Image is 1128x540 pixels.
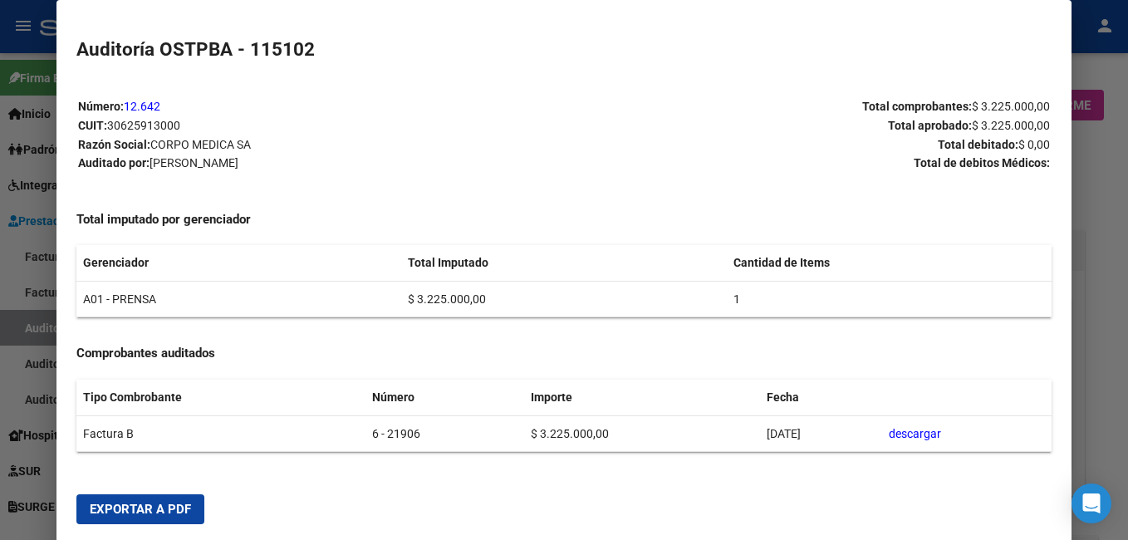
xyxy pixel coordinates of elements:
[727,281,1052,317] td: 1
[365,380,524,415] th: Número
[150,138,251,151] span: CORPO MEDICA SA
[107,119,180,132] span: 30625913000
[565,116,1050,135] p: Total aprobado:
[78,116,563,135] p: CUIT:
[90,502,191,517] span: Exportar a PDF
[1072,484,1111,523] div: Open Intercom Messenger
[524,380,760,415] th: Importe
[524,415,760,452] td: $ 3.225.000,00
[150,156,238,169] span: [PERSON_NAME]
[727,245,1052,281] th: Cantidad de Items
[76,210,1052,229] h4: Total imputado por gerenciador
[1018,138,1050,151] span: $ 0,00
[365,415,524,452] td: 6 - 21906
[76,344,1052,363] h4: Comprobantes auditados
[78,154,563,173] p: Auditado por:
[565,135,1050,155] p: Total debitado:
[76,494,204,524] button: Exportar a PDF
[401,245,726,281] th: Total Imputado
[76,281,401,317] td: A01 - PRENSA
[565,154,1050,173] p: Total de debitos Médicos:
[76,36,1052,64] h2: Auditoría OSTPBA - 115102
[76,415,365,452] td: Factura B
[401,281,726,317] td: $ 3.225.000,00
[76,380,365,415] th: Tipo Combrobante
[972,100,1050,113] span: $ 3.225.000,00
[565,97,1050,116] p: Total comprobantes:
[124,100,160,113] a: 12.642
[78,97,563,116] p: Número:
[78,135,563,155] p: Razón Social:
[760,380,882,415] th: Fecha
[76,245,401,281] th: Gerenciador
[972,119,1050,132] span: $ 3.225.000,00
[889,427,941,440] a: descargar
[760,415,882,452] td: [DATE]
